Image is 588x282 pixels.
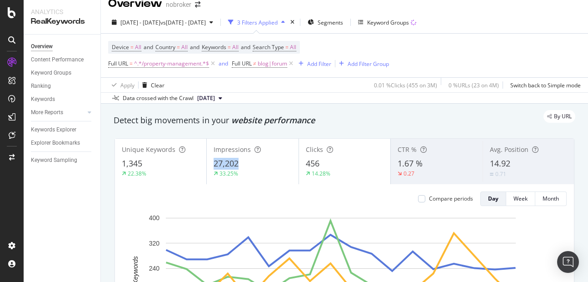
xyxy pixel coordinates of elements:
text: 240 [149,265,160,272]
a: Overview [31,42,94,51]
span: = [130,43,134,51]
button: Segments [304,15,347,30]
span: Clicks [306,145,323,154]
text: 320 [149,240,160,247]
span: 14.92 [490,158,510,169]
a: Keywords [31,95,94,104]
div: 0.01 % Clicks ( 455 on 3M ) [374,81,437,89]
div: Keyword Sampling [31,156,77,165]
div: 33.25% [219,170,238,177]
div: Keyword Groups [31,68,71,78]
span: and [241,43,250,51]
button: Month [535,191,567,206]
span: 1.67 % [398,158,423,169]
button: 3 Filters Applied [224,15,289,30]
div: RealKeywords [31,16,93,27]
a: Keywords Explorer [31,125,94,135]
span: 1,345 [122,158,142,169]
button: Add Filter [295,58,331,69]
a: Keyword Sampling [31,156,94,165]
span: Avg. Position [490,145,528,154]
div: 0.27 [404,170,414,177]
span: = [177,43,180,51]
span: = [228,43,231,51]
div: arrow-right-arrow-left [195,1,200,8]
button: Switch back to Simple mode [507,78,581,92]
div: Keywords Explorer [31,125,76,135]
span: All [135,41,141,54]
span: ≠ [253,60,256,67]
div: Overview [31,42,53,51]
span: ^.*/property-management.*$ [134,57,209,70]
button: Apply [108,78,135,92]
span: and [190,43,199,51]
span: 456 [306,158,319,169]
span: Full URL [108,60,128,67]
span: Search Type [253,43,284,51]
button: [DATE] [194,93,226,104]
span: vs [DATE] - [DATE] [160,19,206,26]
span: All [181,41,188,54]
div: times [289,18,296,27]
button: and [219,59,228,68]
div: Add Filter Group [348,60,389,68]
a: More Reports [31,108,85,117]
a: Keyword Groups [31,68,94,78]
img: Equal [490,173,493,176]
span: blog|forum [258,57,287,70]
button: [DATE] - [DATE]vs[DATE] - [DATE] [108,15,217,30]
div: 22.38% [128,170,146,177]
div: Day [488,195,498,202]
div: Open Intercom Messenger [557,251,579,273]
span: Device [112,43,129,51]
span: CTR % [398,145,417,154]
div: 0.71 [495,170,506,178]
div: 0 % URLs ( 23 on 4M ) [448,81,499,89]
div: Analytics [31,7,93,16]
div: Keywords [31,95,55,104]
span: Unique Keywords [122,145,175,154]
div: Content Performance [31,55,84,65]
span: Impressions [214,145,251,154]
div: Clear [151,81,164,89]
div: Ranking [31,81,51,91]
button: Keyword Groups [354,15,420,30]
div: Explorer Bookmarks [31,138,80,148]
div: 3 Filters Applied [237,19,278,26]
a: Content Performance [31,55,94,65]
span: = [285,43,289,51]
div: 14.28% [312,170,330,177]
span: Segments [318,19,343,26]
span: and [144,43,153,51]
div: More Reports [31,108,63,117]
div: Compare periods [429,195,473,202]
text: 400 [149,214,160,222]
div: Data crossed with the Crawl [123,94,194,102]
span: Full URL [232,60,252,67]
button: Clear [139,78,164,92]
span: By URL [554,114,572,119]
div: Keyword Groups [367,19,409,26]
div: and [219,60,228,67]
div: legacy label [543,110,575,123]
div: Apply [120,81,135,89]
span: = [130,60,133,67]
span: Keywords [202,43,226,51]
a: Explorer Bookmarks [31,138,94,148]
span: Country [155,43,175,51]
div: Week [513,195,528,202]
button: Day [480,191,506,206]
span: [DATE] - [DATE] [120,19,160,26]
div: Month [543,195,559,202]
span: All [290,41,296,54]
button: Add Filter Group [335,58,389,69]
div: Switch back to Simple mode [510,81,581,89]
span: 27,202 [214,158,239,169]
span: 2025 Sep. 1st [197,94,215,102]
div: Add Filter [307,60,331,68]
span: All [232,41,239,54]
button: Week [506,191,535,206]
a: Ranking [31,81,94,91]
